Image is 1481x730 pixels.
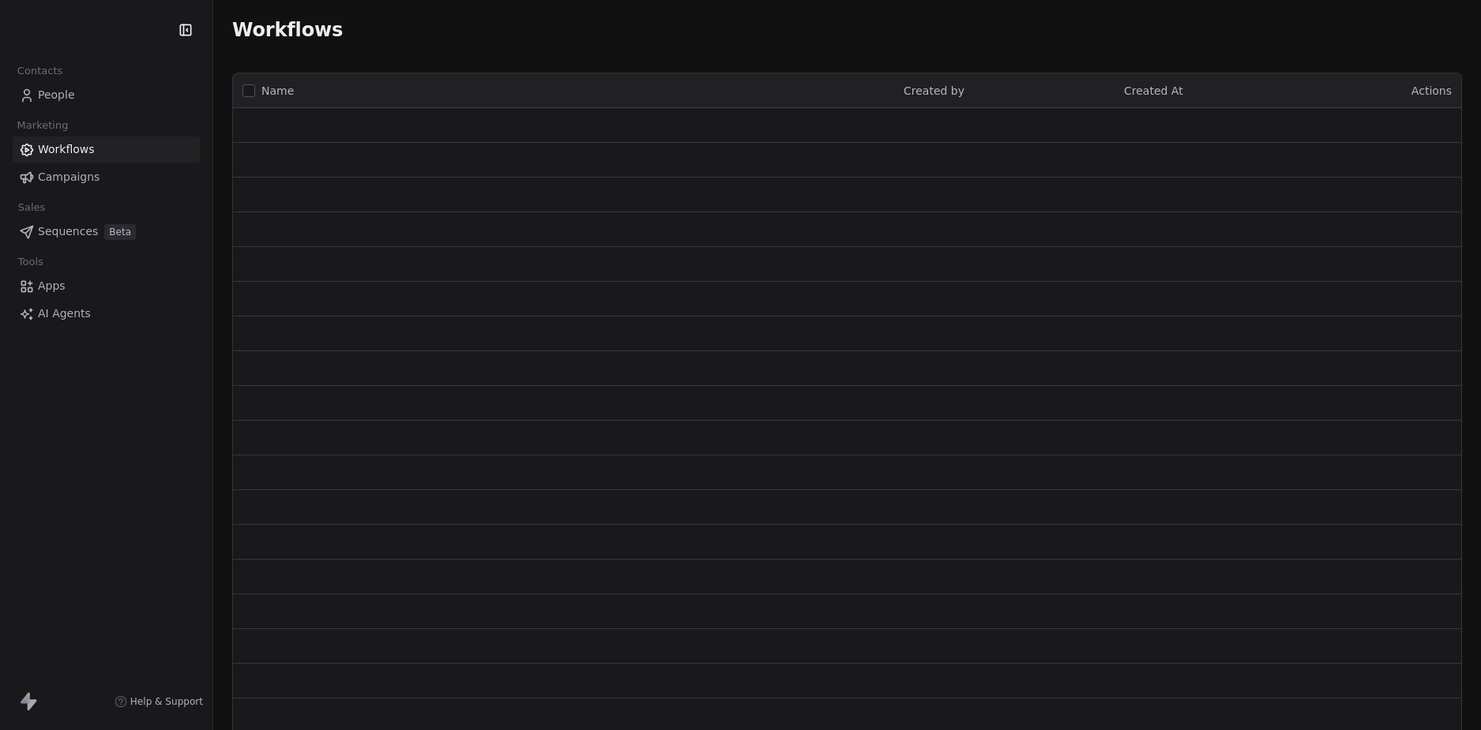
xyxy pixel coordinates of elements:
span: Created by [904,84,964,97]
span: Workflows [38,141,95,158]
span: Actions [1411,84,1452,97]
span: Apps [38,278,66,294]
a: AI Agents [13,301,200,327]
span: Marketing [10,114,75,137]
a: Workflows [13,137,200,163]
span: Campaigns [38,169,100,185]
a: Apps [13,273,200,299]
span: People [38,87,75,103]
span: Workflows [232,19,343,41]
a: SequencesBeta [13,219,200,245]
span: Sales [11,196,52,219]
a: Campaigns [13,164,200,190]
a: Help & Support [115,695,203,708]
a: People [13,82,200,108]
span: Sequences [38,223,98,240]
span: Help & Support [130,695,203,708]
span: Beta [104,224,136,240]
span: Name [261,83,294,99]
span: AI Agents [38,305,91,322]
span: Created At [1124,84,1183,97]
span: Tools [11,250,50,274]
span: Contacts [10,59,70,83]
